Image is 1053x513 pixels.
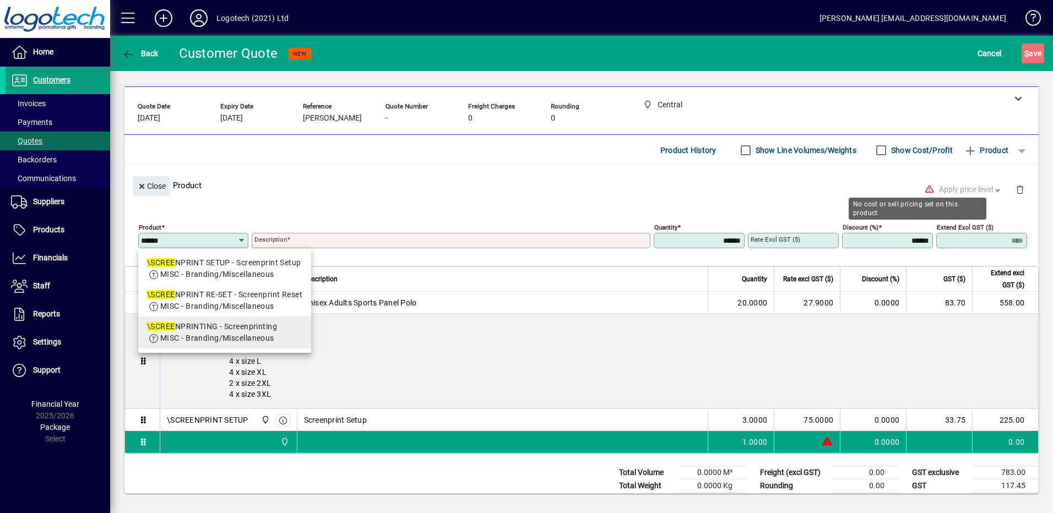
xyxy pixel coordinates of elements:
span: Financial Year [31,400,79,408]
span: Home [33,47,53,56]
span: Back [122,49,159,58]
button: Product History [656,140,721,160]
span: Quotes [11,137,42,145]
span: Rate excl GST ($) [783,273,833,285]
td: 0.0000 [840,292,906,314]
span: 0 [551,114,555,123]
a: Quotes [6,132,110,150]
td: 33.75 [906,409,972,431]
span: 0 [468,114,473,123]
button: Back [119,43,161,63]
span: Description [304,273,338,285]
span: Close [137,177,166,195]
td: 0.0000 [840,431,906,453]
td: Total Volume [614,466,680,479]
button: Add [146,8,181,28]
div: NPRINT SETUP - Screenprint Setup [147,257,302,269]
mat-label: Discount (%) [843,223,878,231]
span: Quantity [742,273,767,285]
span: Screenprint Setup [304,414,367,425]
span: Suppliers [33,197,64,206]
td: 0.0000 M³ [680,466,746,479]
td: 0.0000 [840,409,906,431]
span: Cancel [978,45,1002,62]
span: 1.0000 [742,436,768,447]
app-page-header-button: Back [110,43,171,63]
span: Payments [11,118,52,127]
button: Profile [181,8,216,28]
div: Product [124,165,1039,205]
td: Freight (excl GST) [755,466,832,479]
td: 900.45 [973,493,1039,506]
span: Unisex Adults Sports Panel Polo [304,297,417,308]
td: 83.70 [906,292,972,314]
span: Financials [33,253,68,262]
button: Apply price level [935,180,1007,200]
mat-label: Description [254,236,287,243]
button: Close [133,176,170,196]
a: Invoices [6,94,110,113]
a: Suppliers [6,188,110,216]
button: Cancel [975,43,1005,63]
td: 225.00 [972,409,1038,431]
div: Logotech (2021) Ltd [216,9,289,27]
span: Reports [33,309,60,318]
mat-option: \SCREENPRINT SETUP - Screenprint Setup [138,253,311,285]
td: 0.00 [832,479,898,493]
a: Staff [6,272,110,300]
td: 0.00 [972,431,1038,453]
a: Payments [6,113,110,132]
span: NEW [293,50,307,57]
span: Settings [33,337,61,346]
mat-option: \SCREENPRINT RE-SET - Screenprint Reset [138,285,311,316]
div: Customer Quote [179,45,278,62]
span: MISC - Branding/Miscellaneous [160,302,274,310]
div: NPRINTING - Screenprinting [147,321,302,332]
app-page-header-button: Delete [1007,184,1033,194]
span: Staff [33,281,50,290]
td: GST exclusive [907,466,973,479]
span: Central [278,436,290,448]
mat-label: Quantity [654,223,677,231]
td: 117.45 [973,479,1039,493]
mat-label: Extend excl GST ($) [937,223,994,231]
span: MISC - Branding/Miscellaneous [160,270,274,279]
td: GST [907,479,973,493]
span: GST ($) [943,273,965,285]
span: Invoices [11,99,46,108]
a: Home [6,39,110,66]
a: Settings [6,329,110,356]
span: Apply price level [939,184,1003,195]
button: Save [1022,43,1044,63]
span: Central [258,414,271,426]
label: Show Line Volumes/Weights [753,145,856,156]
span: 3.0000 [742,414,768,425]
a: Financials [6,244,110,272]
span: Discount (%) [862,273,899,285]
em: \SCREE [147,258,175,267]
td: GST inclusive [907,493,973,506]
em: \SCREE [147,322,175,331]
div: 75.0000 [781,414,833,425]
mat-label: Product [139,223,161,231]
span: Product History [660,141,717,159]
span: Backorders [11,155,57,164]
div: \SCREENPRINT SETUP [167,414,248,425]
td: Total Weight [614,479,680,493]
div: [PERSON_NAME] [EMAIL_ADDRESS][DOMAIN_NAME] [819,9,1006,27]
span: MISC - Branding/Miscellaneous [160,334,274,342]
button: Delete [1007,176,1033,203]
a: Reports [6,301,110,328]
div: BLACK/RED/WHITE 1 x size S 2 x size M 4 x size L 4 x size XL 2 x size 2XL 4 x size 3XL [160,314,1038,408]
label: Show Cost/Profit [889,145,953,156]
span: [DATE] [138,114,160,123]
span: [PERSON_NAME] [303,114,362,123]
span: Support [33,365,61,374]
span: ave [1024,45,1041,62]
app-page-header-button: Close [130,181,173,190]
a: Products [6,216,110,244]
span: Customers [33,75,70,84]
div: No cost or sell pricing set on this product [849,198,986,220]
span: 20.0000 [737,297,767,308]
span: Products [33,225,64,234]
